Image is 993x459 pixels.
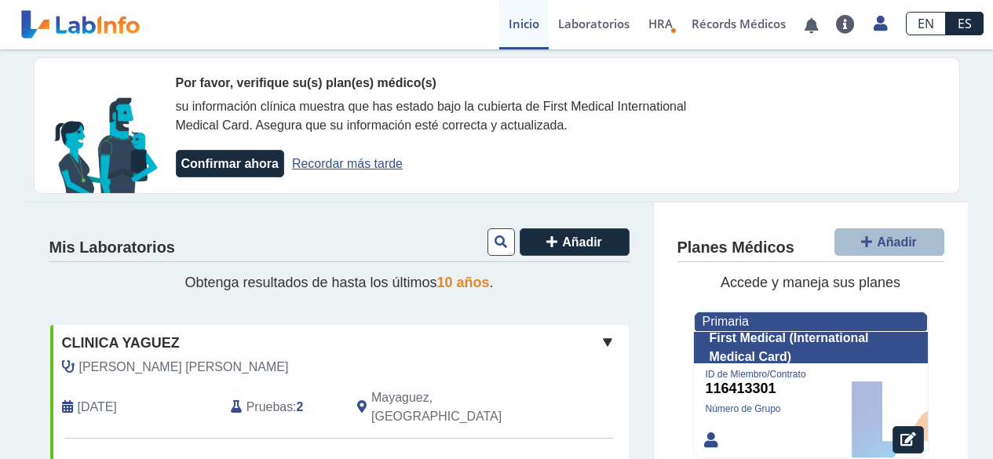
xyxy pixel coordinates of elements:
[176,150,284,177] button: Confirmar ahora
[79,358,289,377] span: Bartolomei Rodriguez, Luz
[246,398,293,417] span: Pruebas
[176,74,733,93] div: Por favor, verifique su(s) plan(es) médico(s)
[437,275,490,290] span: 10 años
[877,235,917,249] span: Añadir
[703,315,749,328] span: Primaria
[78,398,117,417] span: 2025-09-15
[520,228,630,256] button: Añadir
[906,12,946,35] a: EN
[49,239,175,257] h4: Mis Laboratorios
[62,333,180,354] span: Clinica Yaguez
[297,400,304,413] b: 2
[721,275,900,290] span: Accede y maneja sus planes
[834,228,944,256] button: Añadir
[677,239,794,257] h4: Planes Médicos
[176,100,687,132] span: su información clínica muestra que has estado bajo la cubierta de First Medical International Med...
[292,157,403,170] a: Recordar más tarde
[562,235,602,249] span: Añadir
[219,388,345,426] div: :
[371,388,545,426] span: Mayaguez, PR
[184,275,493,290] span: Obtenga resultados de hasta los últimos .
[648,16,673,31] span: HRA
[946,12,984,35] a: ES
